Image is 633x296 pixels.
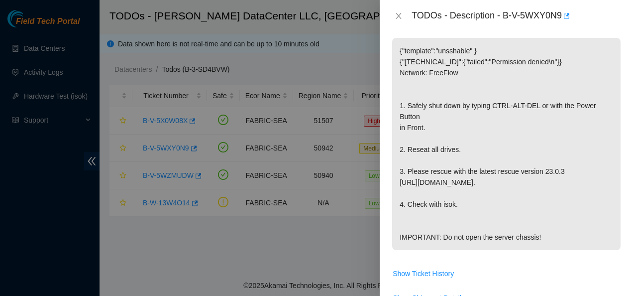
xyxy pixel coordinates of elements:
button: Show Ticket History [392,266,454,282]
button: Close [392,11,406,21]
p: {"template":"unsshable" } {"[TECHNICAL_ID]":{"failed":"Permission denied\n"}} Network: FreeFlow 1... [392,38,621,250]
span: close [395,12,403,20]
span: Show Ticket History [393,268,454,279]
div: TODOs - Description - B-V-5WXY0N9 [412,8,621,24]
